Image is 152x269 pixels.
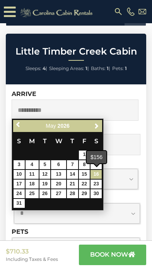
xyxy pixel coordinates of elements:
[125,7,137,15] a: [PHONE_NUMBER]
[112,65,124,71] span: Pets:
[79,245,146,265] button: book now
[14,199,25,208] a: 31
[39,160,51,169] a: 5
[14,160,25,169] a: 3
[39,189,51,198] a: 26
[70,137,74,145] span: Thursday
[39,170,51,179] a: 12
[17,137,21,145] span: Sunday
[114,7,123,16] img: search-regular.svg
[82,137,86,145] span: Friday
[67,180,78,188] a: 21
[46,123,56,129] span: May
[67,170,78,179] a: 14
[67,160,78,169] a: 7
[14,180,25,188] a: 17
[26,170,39,179] a: 11
[12,228,28,235] label: Pets
[15,122,22,128] span: Previous
[17,7,97,19] img: Khaki-logo.png
[92,121,101,131] a: Next
[49,65,84,71] span: Sleeping Areas:
[55,137,62,145] span: Wednesday
[14,120,24,129] a: Previous
[43,65,46,71] strong: 4
[67,189,78,198] a: 28
[107,65,109,71] strong: 1
[91,180,102,188] a: 23
[51,160,66,169] a: 6
[14,189,25,198] a: 24
[6,247,58,256] span: $710.33
[26,189,39,198] a: 25
[49,63,89,74] li: |
[91,160,102,169] a: 9
[91,170,102,179] a: 16
[26,160,39,169] a: 4
[85,65,87,71] strong: 1
[6,256,58,262] span: Including Taxes & Fees
[91,63,110,74] li: |
[91,65,106,71] span: Baths:
[51,170,66,179] a: 13
[94,123,100,129] span: Next
[87,151,106,163] div: $156
[58,123,70,129] span: 2026
[26,65,41,71] span: Sleeps:
[94,137,98,145] span: Saturday
[12,90,36,98] label: Arrive
[125,65,127,71] strong: 1
[29,137,35,145] span: Monday
[79,189,90,198] a: 29
[51,180,66,188] a: 20
[79,170,90,179] a: 15
[26,63,47,74] li: |
[51,189,66,198] a: 27
[79,160,90,169] a: 8
[26,180,39,188] a: 18
[43,137,47,145] span: Tuesday
[91,189,102,198] a: 30
[79,180,90,188] a: 22
[79,151,90,159] a: 1
[14,170,25,179] a: 10
[8,46,144,57] h2: Little Timber Creek Cabin
[39,180,51,188] a: 19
